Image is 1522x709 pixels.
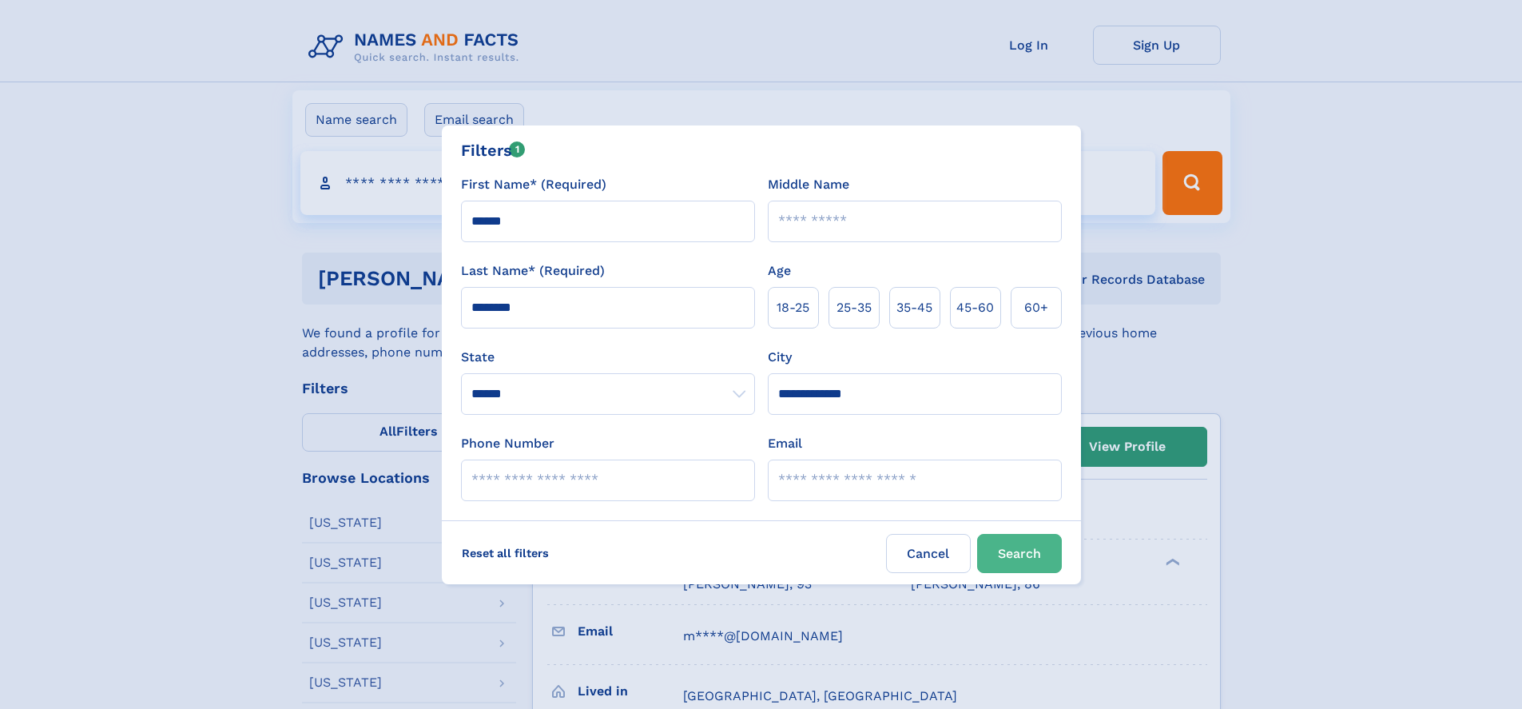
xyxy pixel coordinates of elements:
[777,298,809,317] span: 18‑25
[768,175,849,194] label: Middle Name
[451,534,559,572] label: Reset all filters
[461,138,526,162] div: Filters
[768,434,802,453] label: Email
[768,348,792,367] label: City
[768,261,791,281] label: Age
[977,534,1062,573] button: Search
[461,434,554,453] label: Phone Number
[461,261,605,281] label: Last Name* (Required)
[886,534,971,573] label: Cancel
[956,298,994,317] span: 45‑60
[461,348,755,367] label: State
[1024,298,1048,317] span: 60+
[896,298,932,317] span: 35‑45
[461,175,606,194] label: First Name* (Required)
[837,298,872,317] span: 25‑35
